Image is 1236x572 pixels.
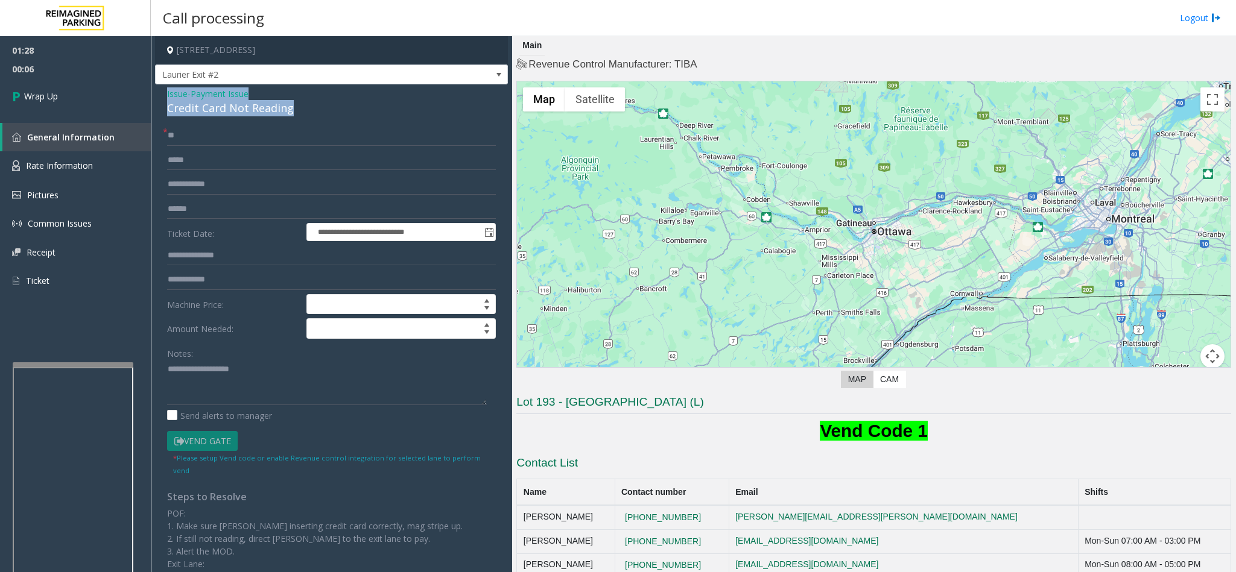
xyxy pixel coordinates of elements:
button: Show street map [523,87,565,112]
span: Toggle popup [482,224,495,240]
label: Amount Needed: [164,318,303,339]
h3: Call processing [157,3,270,33]
th: Shifts [1078,479,1231,506]
div: Credit Card Not Reading [167,100,496,116]
div: Mon-Sun 07:00 AM - 03:00 PM [1085,536,1224,546]
h4: Steps to Resolve [167,491,496,503]
span: Ticket [26,275,49,286]
label: Ticket Date: [164,223,303,241]
img: 'icon' [12,275,20,286]
span: Pictures [27,189,59,201]
span: Decrease value [478,304,495,314]
img: 'icon' [12,160,20,171]
button: [PHONE_NUMBER] [621,512,705,523]
a: Logout [1180,11,1221,24]
small: Please setup Vend code or enable Revenue control integration for selected lane to perform vend [173,453,481,475]
div: Mon-Sun 08:00 AM - 05:00 PM [1085,560,1224,570]
img: 'icon' [12,133,21,142]
img: Google [520,367,560,383]
span: Receipt [27,247,55,258]
img: 'icon' [12,248,21,256]
a: [EMAIL_ADDRESS][DOMAIN_NAME] [735,536,878,545]
span: Increase value [478,295,495,304]
td: [PERSON_NAME] [517,505,615,529]
span: Decrease value [478,328,495,338]
button: [PHONE_NUMBER] [621,536,705,547]
div: 407 Laurier Avenue West, Ottawa, ON [866,210,882,232]
label: Send alerts to manager [167,409,272,422]
img: 'icon' [12,191,21,199]
span: Common Issues [28,218,92,229]
a: General Information [2,123,151,151]
label: Map [841,371,873,388]
img: logout [1211,11,1221,24]
div: Main [519,36,545,55]
h4: [STREET_ADDRESS] [155,36,508,64]
span: Laurier Exit #2 [156,65,437,84]
span: - [188,88,249,99]
label: CAM [873,371,906,388]
a: [PERSON_NAME][EMAIL_ADDRESS][PERSON_NAME][DOMAIN_NAME] [735,512,1018,521]
th: Contact number [615,479,729,506]
button: Map camera controls [1200,344,1225,368]
h3: Contact List [516,455,1231,474]
img: 'icon' [12,219,22,228]
a: [EMAIL_ADDRESS][DOMAIN_NAME] [735,559,878,569]
a: Open this area in Google Maps (opens a new window) [520,367,560,383]
button: Show satellite imagery [565,87,625,112]
th: Email [729,479,1078,506]
h4: Revenue Control Manufacturer: TIBA [516,57,1231,72]
span: General Information [27,131,115,143]
span: Payment Issue [191,87,249,100]
h3: Lot 193 - [GEOGRAPHIC_DATA] (L) [516,394,1231,414]
b: Vend Code 1 [820,421,928,441]
label: Notes: [167,343,193,360]
td: [PERSON_NAME] [517,530,615,554]
span: Rate Information [26,160,93,171]
th: Name [517,479,615,506]
button: Vend Gate [167,431,238,451]
label: Machine Price: [164,294,303,315]
span: Wrap Up [24,90,58,102]
button: [PHONE_NUMBER] [621,560,705,571]
button: Toggle fullscreen view [1200,87,1225,112]
span: Issue [167,87,188,100]
span: Increase value [478,319,495,328]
